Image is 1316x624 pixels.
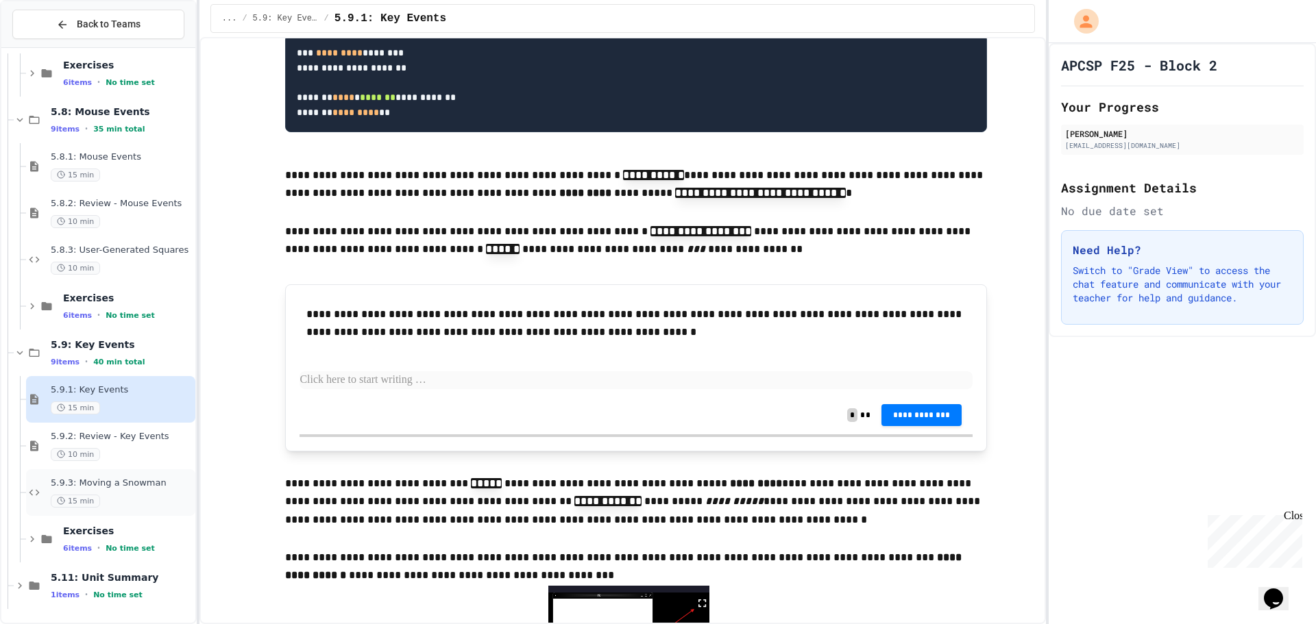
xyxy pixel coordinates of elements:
span: 35 min total [93,125,145,134]
span: Exercises [63,525,193,537]
span: 5.9.1: Key Events [51,384,193,396]
span: 15 min [51,169,100,182]
span: 5.9.2: Review - Key Events [51,431,193,442]
div: My Account [1060,5,1102,37]
div: Chat with us now!Close [5,5,95,87]
span: Exercises [63,292,193,304]
span: No time set [106,311,155,320]
span: 6 items [63,544,92,553]
span: 15 min [51,495,100,508]
iframe: chat widget [1258,569,1302,610]
span: 6 items [63,311,92,320]
h2: Your Progress [1061,97,1304,116]
span: • [85,589,88,600]
span: 5.8.2: Review - Mouse Events [51,198,193,210]
div: [PERSON_NAME] [1065,127,1300,140]
h3: Need Help? [1073,242,1292,258]
span: No time set [93,590,143,599]
span: 5.9: Key Events [51,338,193,351]
span: 10 min [51,262,100,275]
span: 5.11: Unit Summary [51,571,193,584]
span: • [85,123,88,134]
span: 1 items [51,590,80,599]
span: ... [222,13,237,24]
span: 5.9: Key Events [253,13,319,24]
span: 5.8: Mouse Events [51,105,193,118]
button: Back to Teams [12,10,184,39]
span: 6 items [63,78,92,87]
span: 9 items [51,125,80,134]
span: Exercises [63,59,193,71]
span: • [97,542,100,553]
span: / [324,13,329,24]
span: 40 min total [93,358,145,366]
span: No time set [106,78,155,87]
span: 5.9.3: Moving a Snowman [51,477,193,489]
span: • [97,310,100,321]
span: 10 min [51,448,100,461]
h2: Assignment Details [1061,178,1304,197]
span: 10 min [51,215,100,228]
span: 5.8.3: User-Generated Squares [51,245,193,256]
span: 9 items [51,358,80,366]
span: 5.8.1: Mouse Events [51,151,193,163]
span: Back to Teams [77,17,141,32]
span: / [242,13,247,24]
p: Switch to "Grade View" to access the chat feature and communicate with your teacher for help and ... [1073,264,1292,305]
div: [EMAIL_ADDRESS][DOMAIN_NAME] [1065,140,1300,151]
span: No time set [106,544,155,553]
span: 15 min [51,401,100,414]
span: • [97,77,100,88]
iframe: chat widget [1202,510,1302,568]
div: No due date set [1061,203,1304,219]
h1: APCSP F25 - Block 2 [1061,55,1217,75]
span: • [85,356,88,367]
span: 5.9.1: Key Events [334,10,446,27]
